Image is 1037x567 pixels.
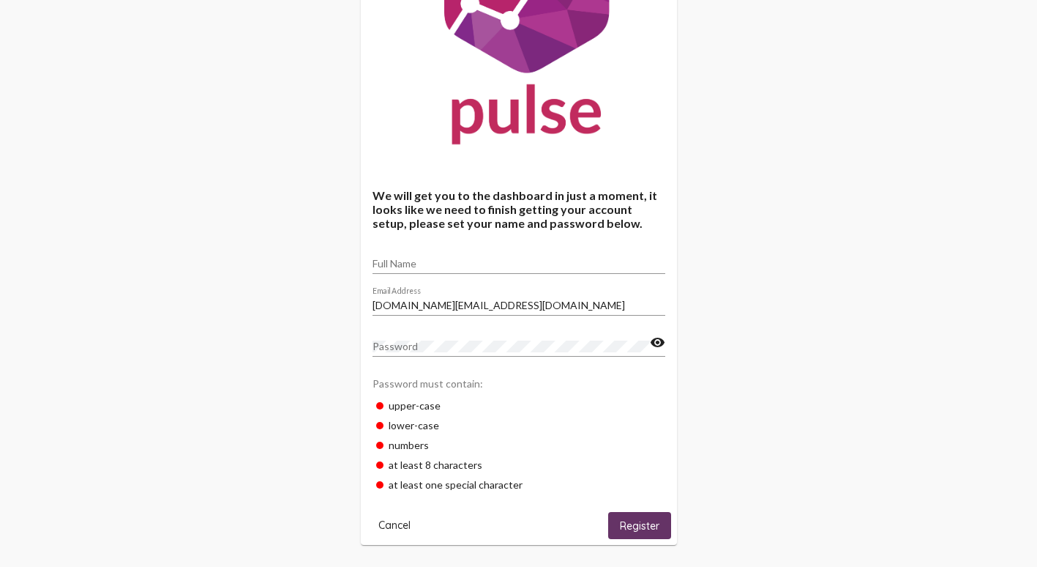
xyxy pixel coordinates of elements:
div: numbers [373,435,665,455]
span: Cancel [378,519,411,532]
h4: We will get you to the dashboard in just a moment, it looks like we need to finish getting your a... [373,188,665,230]
div: Password must contain: [373,370,665,396]
span: Register [620,519,659,533]
button: Register [608,512,671,539]
div: at least one special character [373,475,665,494]
button: Cancel [367,512,422,539]
mat-icon: visibility [650,334,665,352]
div: upper-case [373,396,665,415]
div: at least 8 characters [373,455,665,475]
div: lower-case [373,415,665,435]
